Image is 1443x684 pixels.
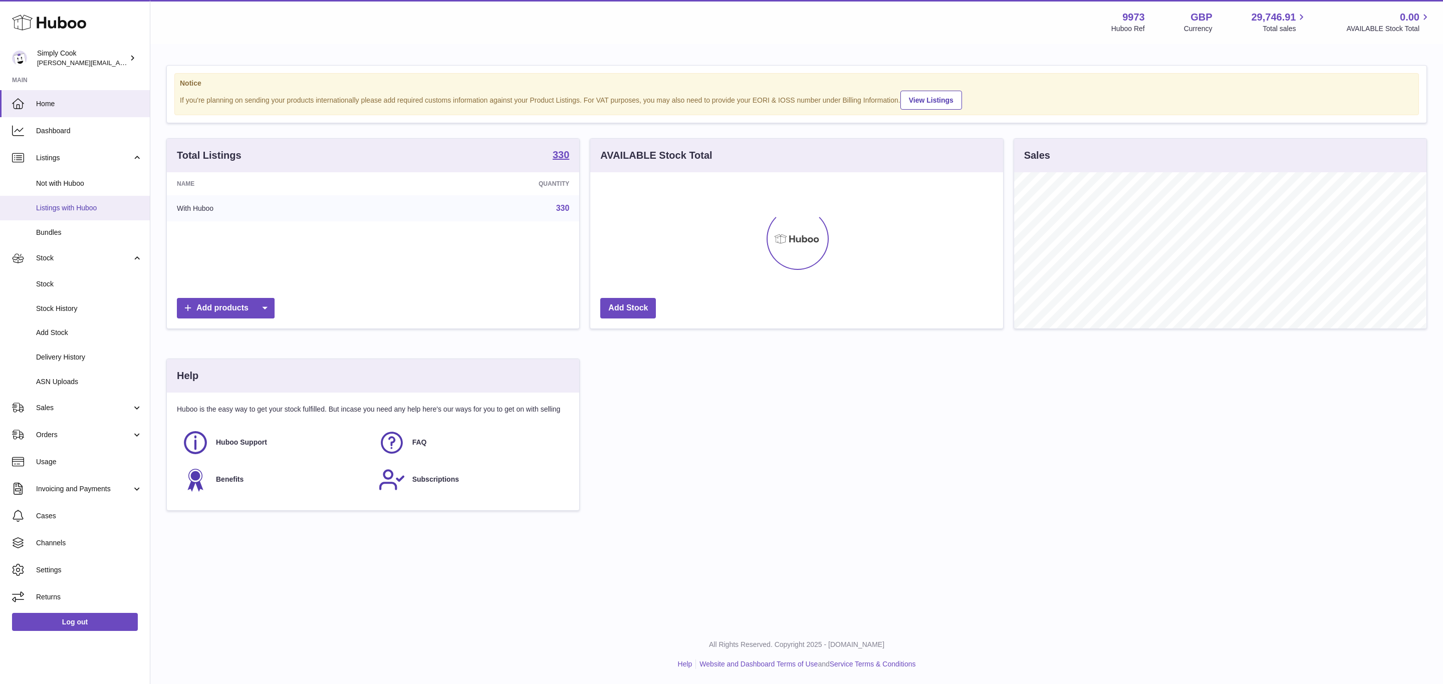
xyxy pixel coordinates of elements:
[180,89,1413,110] div: If you're planning on sending your products internationally please add required customs informati...
[12,613,138,631] a: Log out
[36,328,142,337] span: Add Stock
[167,172,384,195] th: Name
[36,126,142,136] span: Dashboard
[180,79,1413,88] strong: Notice
[36,377,142,387] span: ASN Uploads
[177,405,569,414] p: Huboo is the easy way to get your stock fulfilled. But incase you need any help here's our ways f...
[600,298,656,318] a: Add Stock
[412,438,427,447] span: FAQ
[1346,24,1431,34] span: AVAILABLE Stock Total
[36,99,142,109] span: Home
[36,228,142,237] span: Bundles
[36,153,132,163] span: Listings
[177,369,198,383] h3: Help
[1263,24,1307,34] span: Total sales
[36,203,142,213] span: Listings with Huboo
[36,592,142,602] span: Returns
[1122,11,1145,24] strong: 9973
[216,438,267,447] span: Huboo Support
[1184,24,1213,34] div: Currency
[699,660,818,668] a: Website and Dashboard Terms of Use
[600,149,712,162] h3: AVAILABLE Stock Total
[37,59,201,67] span: [PERSON_NAME][EMAIL_ADDRESS][DOMAIN_NAME]
[830,660,916,668] a: Service Terms & Conditions
[1251,11,1307,34] a: 29,746.91 Total sales
[1346,11,1431,34] a: 0.00 AVAILABLE Stock Total
[1400,11,1419,24] span: 0.00
[553,150,569,162] a: 330
[37,49,127,68] div: Simply Cook
[36,353,142,362] span: Delivery History
[216,475,244,484] span: Benefits
[36,403,132,413] span: Sales
[36,430,132,440] span: Orders
[412,475,459,484] span: Subscriptions
[36,279,142,289] span: Stock
[36,304,142,313] span: Stock History
[384,172,579,195] th: Quantity
[1251,11,1296,24] span: 29,746.91
[378,429,565,456] a: FAQ
[1024,149,1050,162] h3: Sales
[696,659,915,669] li: and
[182,429,368,456] a: Huboo Support
[36,511,142,521] span: Cases
[167,195,384,221] td: With Huboo
[678,660,692,668] a: Help
[182,466,368,493] a: Benefits
[12,51,27,66] img: emma@simplycook.com
[1111,24,1145,34] div: Huboo Ref
[900,91,962,110] a: View Listings
[36,253,132,263] span: Stock
[177,149,242,162] h3: Total Listings
[553,150,569,160] strong: 330
[556,204,570,212] a: 330
[1190,11,1212,24] strong: GBP
[36,179,142,188] span: Not with Huboo
[36,565,142,575] span: Settings
[158,640,1435,649] p: All Rights Reserved. Copyright 2025 - [DOMAIN_NAME]
[378,466,565,493] a: Subscriptions
[177,298,275,318] a: Add products
[36,457,142,467] span: Usage
[36,484,132,494] span: Invoicing and Payments
[36,538,142,548] span: Channels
